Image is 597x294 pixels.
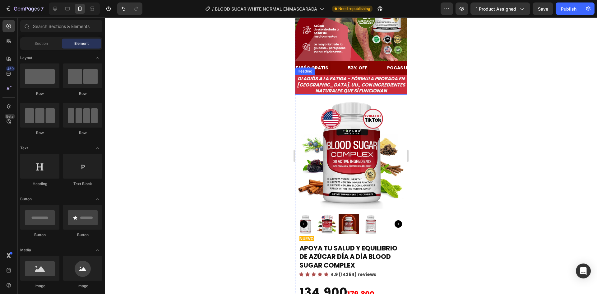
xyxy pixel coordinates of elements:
button: 7 [2,2,46,15]
span: / [212,6,214,12]
span: Toggle open [92,245,102,255]
div: Publish [561,6,576,12]
p: POCAS UNIDADES [92,47,132,54]
span: Button [20,196,32,202]
a: Section [22,254,27,259]
a: Section [16,254,21,259]
div: Open Intercom Messenger [576,264,591,278]
div: Text Block [63,181,102,187]
div: Image [63,283,102,289]
span: Media [20,247,31,253]
span: Toggle open [92,194,102,204]
button: Carousel Next Arrow [99,203,107,210]
a: Section [4,254,9,259]
div: Image [20,283,59,289]
div: Button [20,232,59,238]
button: Carousel Back Arrow [5,203,12,210]
p: 4.9 (14254) reviews [35,253,81,261]
div: Row [20,91,59,96]
iframe: Design area [295,17,407,294]
div: Heading [1,51,18,57]
button: 1 product assigned [470,2,530,15]
input: Search Sections & Elements [20,20,102,32]
span: Need republishing [338,6,370,12]
span: Toggle open [92,53,102,63]
div: Heading [20,181,59,187]
span: NUEVO [4,219,19,224]
div: Row [20,130,59,136]
span: Text [20,145,28,151]
button: Publish [556,2,582,15]
div: Beta [5,114,15,119]
span: Save [538,6,548,12]
div: Row [63,91,102,96]
i: Di Adiós a la Fatiga - Fórmula probada en [GEOGRAPHIC_DATA]. UU., con ingredientes naturales que ... [2,58,110,77]
strong: 179.800 [52,272,79,282]
span: Layout [20,55,32,61]
p: 7 [41,5,44,12]
span: Element [74,41,89,46]
div: Button [63,232,102,238]
h2: Rich Text Editor. Editing area: main [4,267,108,285]
a: Section [10,254,15,259]
div: 450 [6,66,15,71]
p: 134.900 [4,267,108,285]
h1: Apoya tu salud y equilibrio de azúcar día a día Blood Sugar Complex [4,226,108,253]
button: Save [533,2,553,15]
a: Section [29,254,34,259]
span: Section [35,41,48,46]
span: Toggle open [92,143,102,153]
span: 1 product assigned [476,6,516,12]
div: Undo/Redo [117,2,142,15]
div: Row [63,130,102,136]
span: BLOOD SUGAR WHITE NORMAL ENMASCARADA [215,6,317,12]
